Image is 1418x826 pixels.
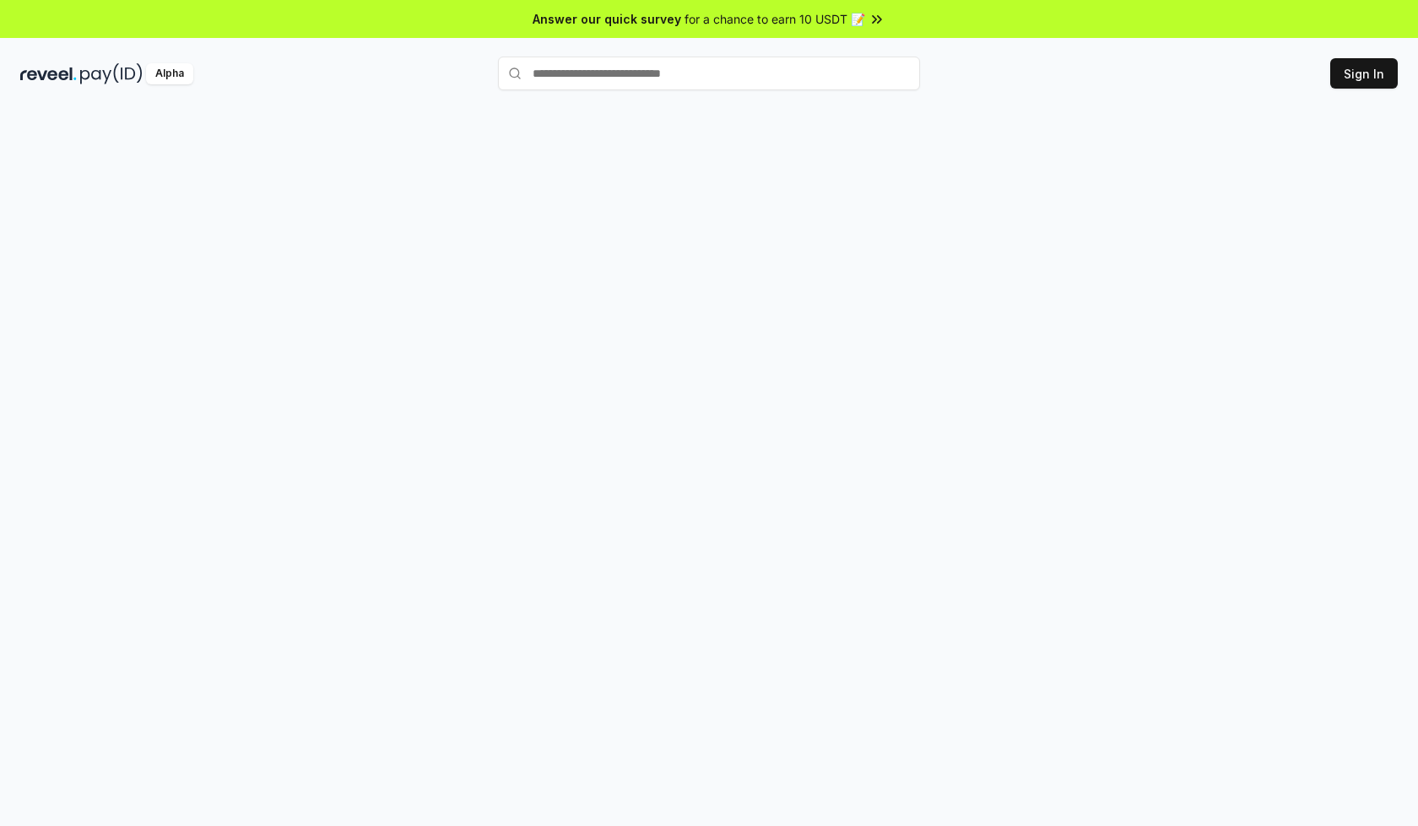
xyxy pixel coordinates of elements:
[20,63,77,84] img: reveel_dark
[146,63,193,84] div: Alpha
[533,10,681,28] span: Answer our quick survey
[80,63,143,84] img: pay_id
[685,10,865,28] span: for a chance to earn 10 USDT 📝
[1330,58,1398,89] button: Sign In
